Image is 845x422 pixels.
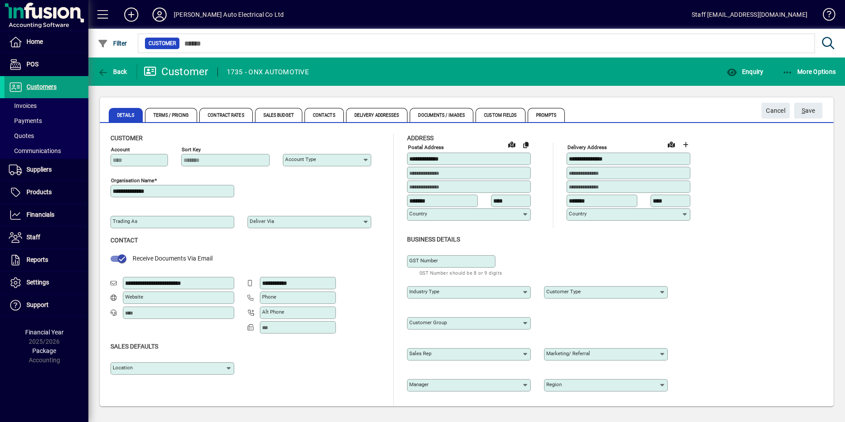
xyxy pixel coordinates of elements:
a: Home [4,31,88,53]
mat-label: Account Type [285,156,316,162]
mat-label: Deliver via [250,218,274,224]
span: Cancel [766,104,785,118]
a: Quotes [4,128,88,143]
mat-label: Website [125,294,143,300]
mat-label: Country [409,211,427,217]
mat-label: Organisation name [111,177,154,184]
span: Invoices [9,102,37,109]
span: Documents / Images [410,108,473,122]
mat-label: Sort key [182,146,201,153]
a: Suppliers [4,159,88,181]
a: Support [4,294,88,316]
button: Save [794,103,822,119]
button: Filter [95,35,129,51]
a: Staff [4,226,88,249]
div: Staff [EMAIL_ADDRESS][DOMAIN_NAME] [692,8,807,22]
mat-label: Manager [409,381,429,387]
span: Customers [27,83,57,90]
a: Products [4,181,88,203]
span: Contacts [305,108,344,122]
mat-label: Marketing/ Referral [546,350,590,357]
a: Payments [4,113,88,128]
span: Filter [98,40,127,47]
mat-label: Phone [262,294,276,300]
a: Reports [4,249,88,271]
span: Package [32,347,56,354]
button: Enquiry [724,64,765,80]
span: Quotes [9,132,34,139]
span: Payments [9,117,42,124]
button: More Options [780,64,838,80]
button: Copy to Delivery address [519,138,533,152]
span: Settings [27,279,49,286]
mat-hint: GST Number should be 8 or 9 digits [419,268,502,278]
span: Staff [27,234,40,241]
span: More Options [782,68,836,75]
span: Financial Year [25,329,64,336]
a: Settings [4,272,88,294]
button: Cancel [761,103,790,119]
span: Support [27,301,49,308]
mat-label: Trading as [113,218,137,224]
span: Communications [9,147,61,154]
span: Details [109,108,143,122]
a: Knowledge Base [816,2,834,31]
span: Back [98,68,127,75]
mat-label: Customer type [546,288,581,295]
span: Custom Fields [476,108,525,122]
span: Prompts [528,108,565,122]
span: Business details [407,236,460,243]
span: Financials [27,211,54,218]
a: View on map [505,137,519,151]
span: Enquiry [727,68,763,75]
mat-label: Region [546,381,562,387]
span: Contact [110,237,138,244]
span: Address [407,134,434,142]
button: Profile [145,7,174,23]
div: [PERSON_NAME] Auto Electrical Co Ltd [174,8,284,22]
span: S [802,107,805,114]
a: View on map [664,137,678,151]
span: Receive Documents Via Email [133,255,213,262]
a: Invoices [4,98,88,113]
mat-label: GST Number [409,257,438,264]
span: Sales Budget [255,108,302,122]
button: Back [95,64,129,80]
span: Products [27,188,52,196]
a: POS [4,54,88,76]
span: Customer [148,39,176,48]
span: Terms / Pricing [145,108,198,122]
a: Financials [4,204,88,226]
mat-label: Sales rep [409,350,431,357]
mat-label: Industry type [409,288,439,295]
span: Sales defaults [110,343,158,350]
mat-label: Customer group [409,319,447,326]
mat-label: Account [111,146,130,153]
span: Reports [27,256,48,263]
button: Choose address [678,138,693,152]
a: Communications [4,143,88,158]
span: POS [27,61,38,68]
div: 1735 - ONX AUTOMOTIVE [227,65,309,79]
button: Add [117,7,145,23]
span: Contract Rates [199,108,252,122]
app-page-header-button: Back [88,64,137,80]
div: Customer [144,65,209,79]
span: Delivery Addresses [346,108,408,122]
span: Customer [110,134,143,142]
span: Suppliers [27,166,52,173]
mat-label: Location [113,364,133,371]
span: Home [27,38,43,45]
mat-label: Alt Phone [262,309,284,315]
mat-label: Country [569,211,586,217]
span: ave [802,104,815,118]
